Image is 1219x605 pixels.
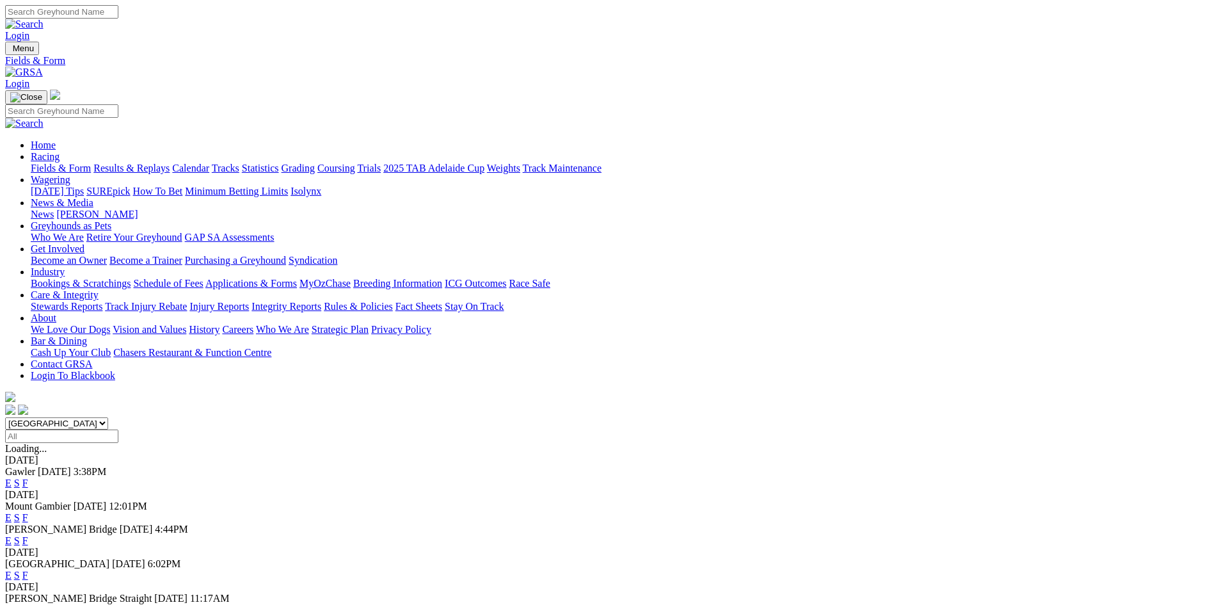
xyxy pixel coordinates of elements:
img: logo-grsa-white.png [50,90,60,100]
span: 6:02PM [148,558,181,569]
a: How To Bet [133,186,183,197]
a: Become a Trainer [109,255,182,266]
a: Trials [357,163,381,173]
a: Isolynx [291,186,321,197]
a: F [22,478,28,488]
a: E [5,570,12,581]
img: Close [10,92,42,102]
a: Fields & Form [31,163,91,173]
a: F [22,570,28,581]
a: Syndication [289,255,337,266]
a: Login [5,78,29,89]
div: [DATE] [5,489,1214,501]
span: [DATE] [120,524,153,535]
a: Applications & Forms [205,278,297,289]
a: Calendar [172,163,209,173]
img: twitter.svg [18,405,28,415]
a: MyOzChase [299,278,351,289]
a: Contact GRSA [31,359,92,369]
a: E [5,512,12,523]
a: Stewards Reports [31,301,102,312]
div: Wagering [31,186,1214,197]
div: Get Involved [31,255,1214,266]
img: logo-grsa-white.png [5,392,15,402]
input: Select date [5,430,118,443]
div: Industry [31,278,1214,289]
a: Who We Are [31,232,84,243]
a: Bar & Dining [31,335,87,346]
img: facebook.svg [5,405,15,415]
a: SUREpick [86,186,130,197]
a: ICG Outcomes [445,278,506,289]
span: [PERSON_NAME] Bridge Straight [5,593,152,604]
a: Track Maintenance [523,163,602,173]
span: [DATE] [112,558,145,569]
span: 3:38PM [74,466,107,477]
a: S [14,512,20,523]
a: Rules & Policies [324,301,393,312]
a: Industry [31,266,65,277]
a: Become an Owner [31,255,107,266]
a: E [5,478,12,488]
a: Fact Sheets [395,301,442,312]
a: Get Involved [31,243,84,254]
a: Minimum Betting Limits [185,186,288,197]
a: Who We Are [256,324,309,335]
img: Search [5,19,44,30]
a: GAP SA Assessments [185,232,275,243]
div: News & Media [31,209,1214,220]
div: Racing [31,163,1214,174]
span: Gawler [5,466,35,477]
a: Strategic Plan [312,324,369,335]
a: [PERSON_NAME] [56,209,138,220]
div: [DATE] [5,455,1214,466]
button: Toggle navigation [5,90,47,104]
a: Login To Blackbook [31,370,115,381]
a: Bookings & Scratchings [31,278,131,289]
a: Chasers Restaurant & Function Centre [113,347,271,358]
a: S [14,570,20,581]
div: Care & Integrity [31,301,1214,312]
a: Privacy Policy [371,324,431,335]
a: Grading [282,163,315,173]
a: Stay On Track [445,301,504,312]
span: 4:44PM [155,524,188,535]
div: [DATE] [5,547,1214,558]
a: News & Media [31,197,93,208]
span: Menu [13,44,34,53]
div: Greyhounds as Pets [31,232,1214,243]
a: About [31,312,56,323]
a: F [22,535,28,546]
a: We Love Our Dogs [31,324,110,335]
input: Search [5,5,118,19]
a: E [5,535,12,546]
span: [GEOGRAPHIC_DATA] [5,558,109,569]
img: Search [5,118,44,129]
a: Fields & Form [5,55,1214,67]
a: Track Injury Rebate [105,301,187,312]
span: Loading... [5,443,47,454]
span: [PERSON_NAME] Bridge [5,524,117,535]
span: Mount Gambier [5,501,71,512]
a: Weights [487,163,520,173]
a: 2025 TAB Adelaide Cup [383,163,484,173]
span: 11:17AM [190,593,230,604]
a: Racing [31,151,60,162]
a: Retire Your Greyhound [86,232,182,243]
a: Schedule of Fees [133,278,203,289]
div: Bar & Dining [31,347,1214,359]
a: F [22,512,28,523]
img: GRSA [5,67,43,78]
a: [DATE] Tips [31,186,84,197]
a: Care & Integrity [31,289,99,300]
a: Race Safe [509,278,550,289]
span: [DATE] [154,593,187,604]
span: [DATE] [38,466,71,477]
a: Careers [222,324,253,335]
a: Login [5,30,29,41]
a: Wagering [31,174,70,185]
a: Cash Up Your Club [31,347,111,358]
a: Statistics [242,163,279,173]
a: Greyhounds as Pets [31,220,111,231]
